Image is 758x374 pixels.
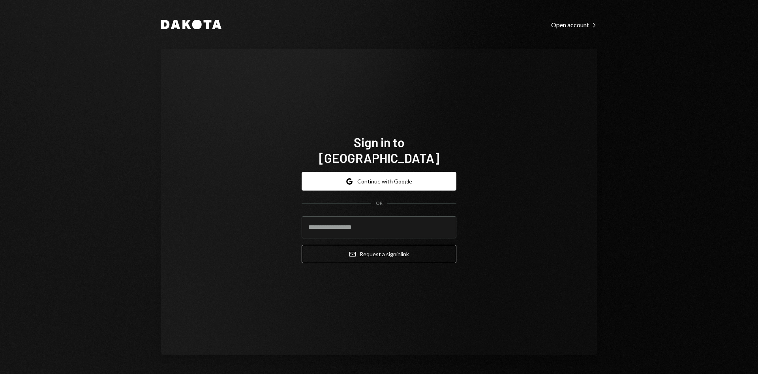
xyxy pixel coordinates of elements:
button: Request a signinlink [302,245,456,263]
div: Open account [551,21,597,29]
h1: Sign in to [GEOGRAPHIC_DATA] [302,134,456,166]
a: Open account [551,20,597,29]
button: Continue with Google [302,172,456,191]
div: OR [376,200,383,207]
